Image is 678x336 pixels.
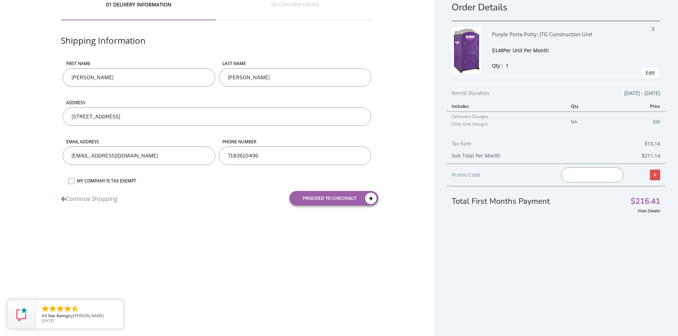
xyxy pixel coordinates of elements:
[63,139,215,145] label: Email address
[612,101,666,112] th: Price
[63,304,72,313] li: 
[63,60,215,66] label: First name
[638,208,660,213] a: View Details
[612,112,666,132] td: $50
[506,62,509,69] span: 1
[71,304,79,313] li: 
[492,27,631,47] div: Purple Porta Potty: JTG Construction Unit
[452,89,660,101] div: Rental Duration
[566,112,613,132] td: NA
[48,304,57,313] li: 
[289,191,378,206] button: proceed to checkout
[646,69,655,76] a: Edit
[42,314,117,319] span: by
[631,198,660,205] span: $216.41
[73,178,373,184] label: MY COMPANY IS TAX EXEMPT
[15,307,29,321] img: Review Rating
[218,1,373,20] div: 02 CONFIRM ORDER
[645,139,660,148] span: $13.14
[650,170,660,180] a: X
[642,152,660,159] b: $211.14
[42,313,47,318] span: 4.5
[219,60,371,66] label: LAST NAME
[492,47,631,55] div: $148
[61,34,373,60] div: Shipping Information
[42,318,54,323] span: [DATE]
[452,186,660,207] div: Total First Months Payment
[41,304,49,313] li: 
[56,304,64,313] li: 
[452,120,560,128] p: (One time charge)
[61,191,117,203] a: Continue Shopping
[452,171,551,179] div: Promo Code
[652,23,658,32] span: X
[48,313,68,318] span: Star Rating
[566,101,613,112] th: Qty
[446,101,566,112] th: Includes
[61,1,216,20] div: 01 DELIVERY INFORMATION
[624,89,660,97] span: [DATE] - [DATE]
[446,112,566,132] td: Delievery Charges
[73,313,104,318] span: [PERSON_NAME]
[452,139,660,151] div: Tax Rate
[452,1,660,14] h1: Order Details
[492,62,631,69] div: Qty :
[452,152,500,159] b: Sub Total Per Month
[219,139,371,145] label: phone number
[503,47,549,54] span: Per Unit Per Month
